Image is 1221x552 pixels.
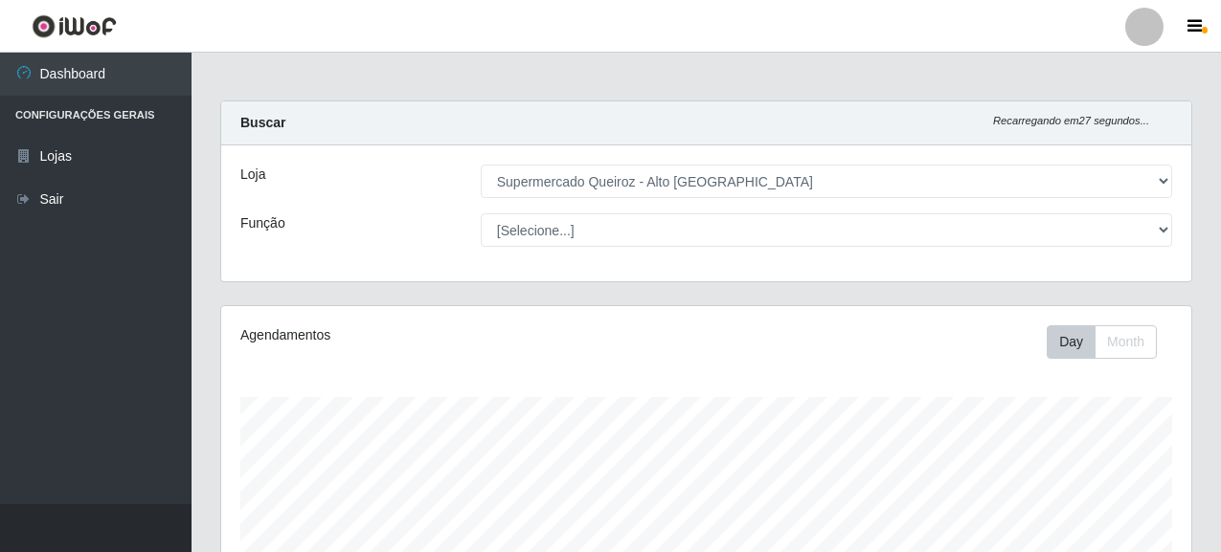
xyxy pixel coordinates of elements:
[1047,325,1096,359] button: Day
[32,14,117,38] img: CoreUI Logo
[240,325,612,345] div: Agendamentos
[240,213,285,233] label: Função
[1095,325,1157,359] button: Month
[240,165,265,185] label: Loja
[993,115,1149,126] i: Recarregando em 27 segundos...
[1047,325,1157,359] div: First group
[240,115,285,130] strong: Buscar
[1047,325,1172,359] div: Toolbar with button groups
